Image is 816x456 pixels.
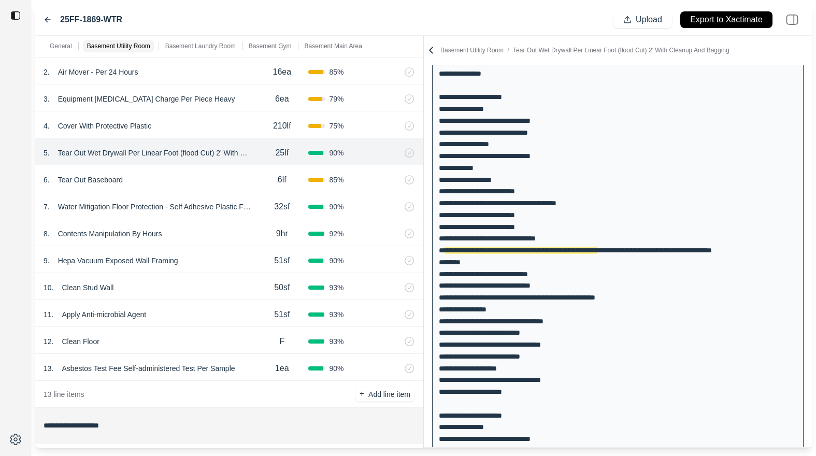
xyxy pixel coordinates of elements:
[613,11,672,28] button: Upload
[10,10,21,21] img: toggle sidebar
[781,8,804,31] img: right-panel.svg
[60,13,122,26] label: 25FF-1869-WTR
[636,14,662,26] p: Upload
[680,11,772,28] button: Export to Xactimate
[690,14,763,26] p: Export to Xactimate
